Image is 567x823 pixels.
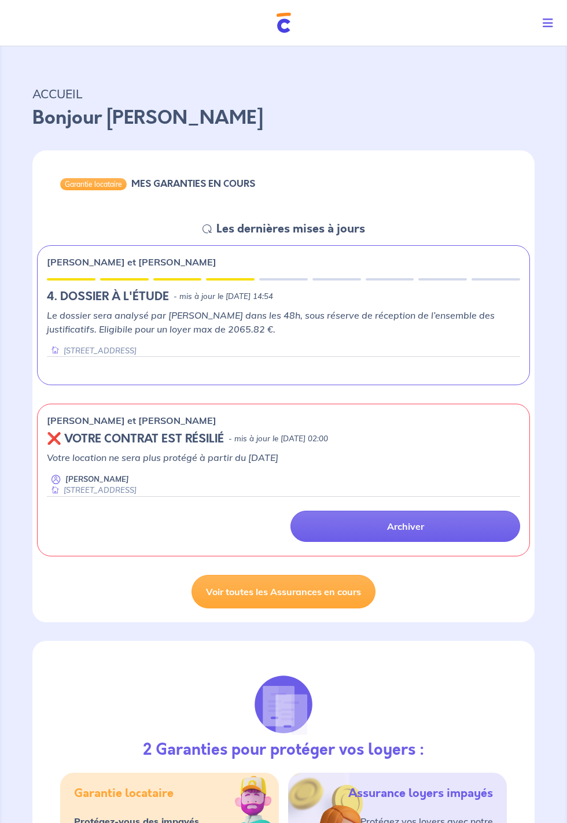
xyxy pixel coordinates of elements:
h5: Assurance loyers impayés [348,787,493,800]
div: state: REVOKED, Context: ,IN-LANDLORD [47,432,520,446]
h6: MES GARANTIES EN COURS [131,178,255,189]
p: Bonjour [PERSON_NAME] [32,104,535,132]
p: [PERSON_NAME] et [PERSON_NAME] [47,255,216,269]
p: [PERSON_NAME] [65,474,129,485]
p: Archiver [387,521,424,532]
p: - mis à jour le [DATE] 02:00 [229,433,328,445]
div: Garantie locataire [60,178,127,190]
button: Toggle navigation [533,8,567,38]
p: ACCUEIL [32,83,535,104]
a: Archiver [290,511,520,542]
h5: 4. DOSSIER À L'ÉTUDE [47,290,169,304]
h5: Garantie locataire [74,787,174,800]
a: Voir toutes les Assurances en cours [192,575,375,608]
h3: 2 Garanties pour protéger vos loyers : [143,740,424,759]
div: [STREET_ADDRESS] [47,485,137,496]
h5: ❌ VOTRE CONTRAT EST RÉSILIÉ [47,432,224,446]
p: [PERSON_NAME] et [PERSON_NAME] [47,414,216,427]
div: state: RENTER-DOCUMENTS-TO-EVALUATE, Context: IN-LANDLORD,IN-LANDLORD-NO-CERTIFICATE [47,290,520,304]
div: [STREET_ADDRESS] [47,345,137,356]
em: Le dossier sera analysé par [PERSON_NAME] dans les 48h, sous réserve de réception de l’ensemble d... [47,309,495,335]
img: justif-loupe [252,673,315,736]
h5: Les dernières mises à jours [216,222,365,236]
img: Cautioneo [277,13,291,33]
em: Votre location ne sera plus protégé à partir du [DATE] [47,452,278,463]
p: - mis à jour le [DATE] 14:54 [174,291,273,302]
